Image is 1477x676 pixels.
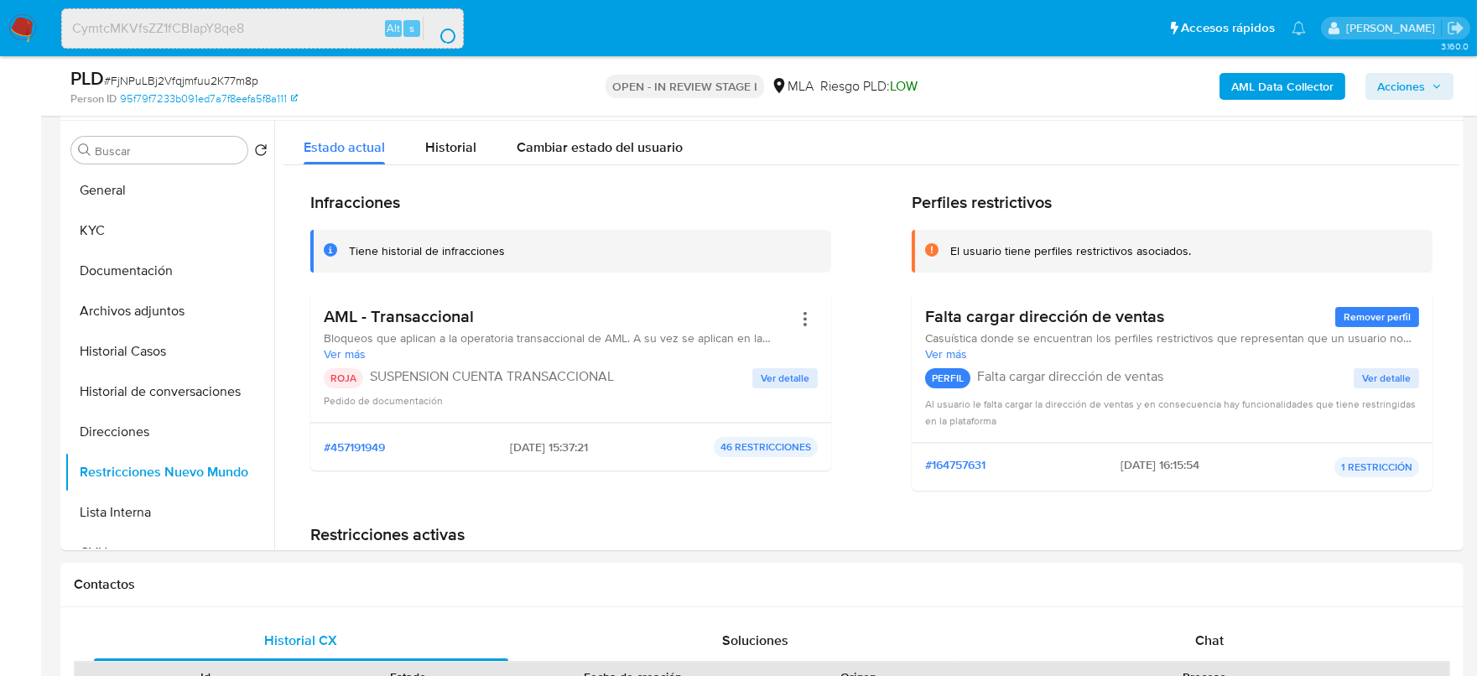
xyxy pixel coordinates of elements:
[65,291,274,331] button: Archivos adjuntos
[423,17,457,40] button: search-icon
[1231,73,1334,100] b: AML Data Collector
[722,631,788,650] span: Soluciones
[65,331,274,372] button: Historial Casos
[65,251,274,291] button: Documentación
[254,143,268,162] button: Volver al orden por defecto
[104,72,258,89] span: # FjNPuLBj2Vfqjmfuu2K77m8p
[65,211,274,251] button: KYC
[65,412,274,452] button: Direcciones
[70,91,117,107] b: Person ID
[890,76,918,96] span: LOW
[264,631,337,650] span: Historial CX
[387,20,400,36] span: Alt
[606,75,764,98] p: OPEN - IN REVIEW STAGE I
[70,65,104,91] b: PLD
[65,452,274,492] button: Restricciones Nuevo Mundo
[1181,19,1275,37] span: Accesos rápidos
[1377,73,1425,100] span: Acciones
[1292,21,1306,35] a: Notificaciones
[74,576,1450,593] h1: Contactos
[1195,631,1224,650] span: Chat
[1346,20,1441,36] p: cecilia.zacarias@mercadolibre.com
[1365,73,1454,100] button: Acciones
[1447,19,1464,37] a: Salir
[78,143,91,157] button: Buscar
[65,372,274,412] button: Historial de conversaciones
[65,492,274,533] button: Lista Interna
[771,77,814,96] div: MLA
[65,533,274,573] button: CVU
[65,170,274,211] button: General
[120,91,298,107] a: 95f79f7233b091ed7a7f8eefa5f8a111
[95,143,241,159] input: Buscar
[409,20,414,36] span: s
[62,18,463,39] input: Buscar usuario o caso...
[820,77,918,96] span: Riesgo PLD:
[1441,39,1469,53] span: 3.160.0
[1220,73,1345,100] button: AML Data Collector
